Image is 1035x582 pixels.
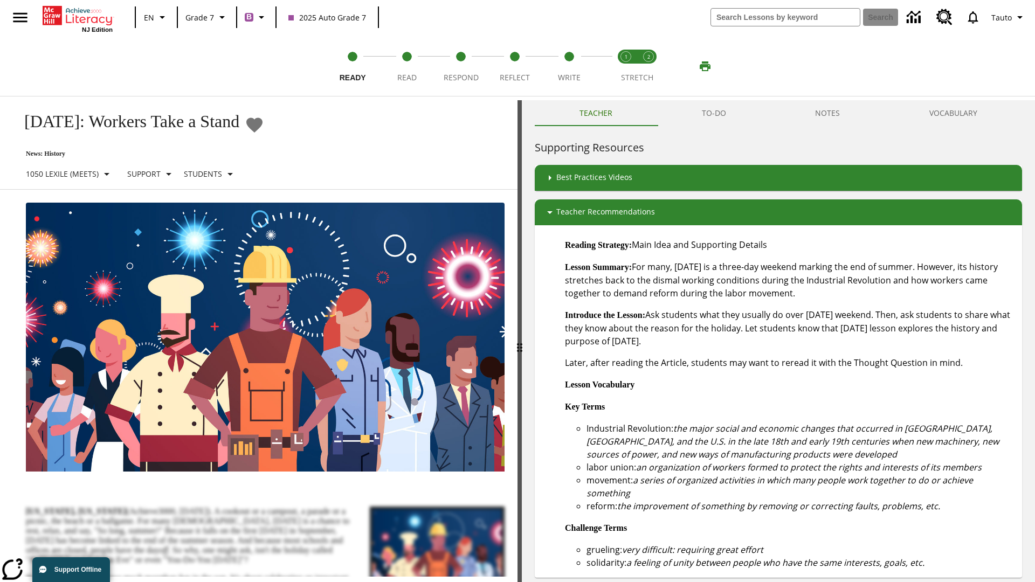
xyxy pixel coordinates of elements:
button: Ready step 1 of 5 [321,37,384,96]
li: grueling: [586,543,1013,556]
button: Respond step 3 of 5 [430,37,492,96]
span: NJ Edition [82,26,113,33]
span: Reflect [500,72,530,82]
text: 1 [625,53,627,60]
em: a series of organized activities in which many people work together to do or achieve something [586,474,973,499]
div: Press Enter or Spacebar and then press right and left arrow keys to move the slider [517,100,522,582]
span: B [246,10,252,24]
a: Notifications [959,3,987,31]
p: Support [127,168,161,179]
span: Read [397,72,417,82]
p: Main Idea and Supporting Details [565,238,1013,252]
button: VOCABULARY [885,100,1022,126]
button: Select Student [180,164,241,184]
button: Print [688,57,722,76]
p: Best Practices Videos [556,171,632,184]
a: Data Center [900,3,930,32]
button: Stretch Read step 1 of 2 [610,37,641,96]
p: Teacher Recommendations [556,206,655,219]
li: solidarity: [586,556,1013,569]
button: Select Lexile, 1050 Lexile (Meets) [22,164,118,184]
p: For many, [DATE] is a three-day weekend marking the end of summer. However, its history stretches... [565,260,1013,300]
div: Best Practices Videos [535,165,1022,191]
div: activity [522,100,1035,582]
button: Open side menu [4,2,36,33]
span: STRETCH [621,72,653,82]
span: 2025 Auto Grade 7 [288,12,366,23]
li: labor union: [586,461,1013,474]
h6: Supporting Resources [535,139,1022,156]
button: Reflect step 4 of 5 [484,37,546,96]
span: Write [558,72,581,82]
strong: Challenge Terms [565,523,627,532]
button: Add to Favorites - Labor Day: Workers Take a Stand [245,115,264,134]
div: Instructional Panel Tabs [535,100,1022,126]
p: Students [184,168,222,179]
button: Profile/Settings [987,8,1031,27]
input: search field [711,9,860,26]
div: Home [43,4,113,33]
strong: Reading Strategy: [565,240,632,250]
h1: [DATE]: Workers Take a Stand [13,112,239,131]
p: 1050 Lexile (Meets) [26,168,99,179]
text: 2 [647,53,650,60]
strong: Lesson Vocabulary [565,380,634,389]
em: an organization of workers formed to protect the rights and interests of its members [636,461,982,473]
p: Later, after reading the Article, students may want to reread it with the Thought Question in mind. [565,356,1013,369]
em: the major social and economic changes that occurred in [GEOGRAPHIC_DATA], [GEOGRAPHIC_DATA], and ... [586,422,999,460]
span: EN [144,12,154,23]
a: Resource Center, Will open in new tab [930,3,959,32]
img: A banner with a blue background shows an illustrated row of diverse men and women dressed in clot... [26,203,505,472]
strong: Introduce the Lesson: [565,310,645,320]
span: Tauto [991,12,1012,23]
span: Respond [444,72,479,82]
strong: Key Terms [565,402,605,411]
em: a feeling of unity between people who have the same interests, goals, etc. [626,557,924,569]
span: Grade 7 [185,12,214,23]
em: the improvement of something by removing or correcting faults, problems, etc. [617,500,940,512]
strong: Lesson Summary: [565,262,632,272]
li: movement: [586,474,1013,500]
button: Boost Class color is purple. Change class color [240,8,272,27]
em: very difficult: requiring great effort [622,544,763,556]
button: Write step 5 of 5 [538,37,601,96]
button: Grade: Grade 7, Select a grade [181,8,233,27]
button: TO-DO [657,100,771,126]
span: Support Offline [54,566,101,573]
p: Ask students what they usually do over [DATE] weekend. Then, ask students to share what they know... [565,308,1013,348]
p: News: History [13,150,264,158]
button: Scaffolds, Support [123,164,180,184]
button: Stretch Respond step 2 of 2 [633,37,664,96]
button: Read step 2 of 5 [375,37,438,96]
button: NOTES [771,100,885,126]
span: Ready [340,73,366,82]
button: Language: EN, Select a language [139,8,174,27]
button: Support Offline [32,557,110,582]
li: Industrial Revolution: [586,422,1013,461]
li: reform: [586,500,1013,512]
div: Teacher Recommendations [535,199,1022,225]
button: Teacher [535,100,657,126]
